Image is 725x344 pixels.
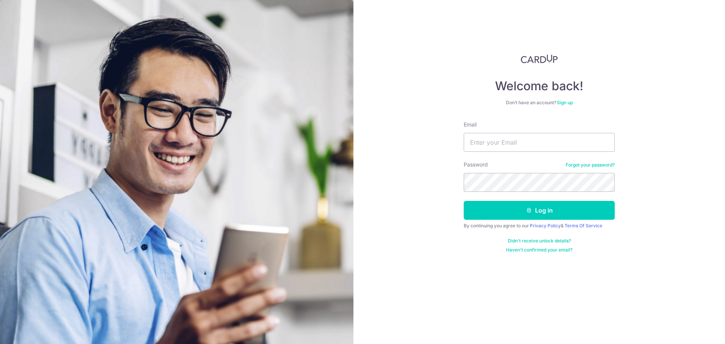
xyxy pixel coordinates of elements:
input: Enter your Email [464,133,615,152]
div: Don’t have an account? [464,100,615,106]
a: Didn't receive unlock details? [508,238,571,244]
a: Forgot your password? [566,162,615,168]
a: Sign up [557,100,573,105]
button: Log in [464,201,615,220]
label: Password [464,161,488,168]
a: Haven't confirmed your email? [506,247,572,253]
div: By continuing you agree to our & [464,223,615,229]
a: Privacy Policy [530,223,561,228]
label: Email [464,121,477,128]
img: CardUp Logo [521,54,558,63]
h4: Welcome back! [464,79,615,94]
a: Terms Of Service [565,223,602,228]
